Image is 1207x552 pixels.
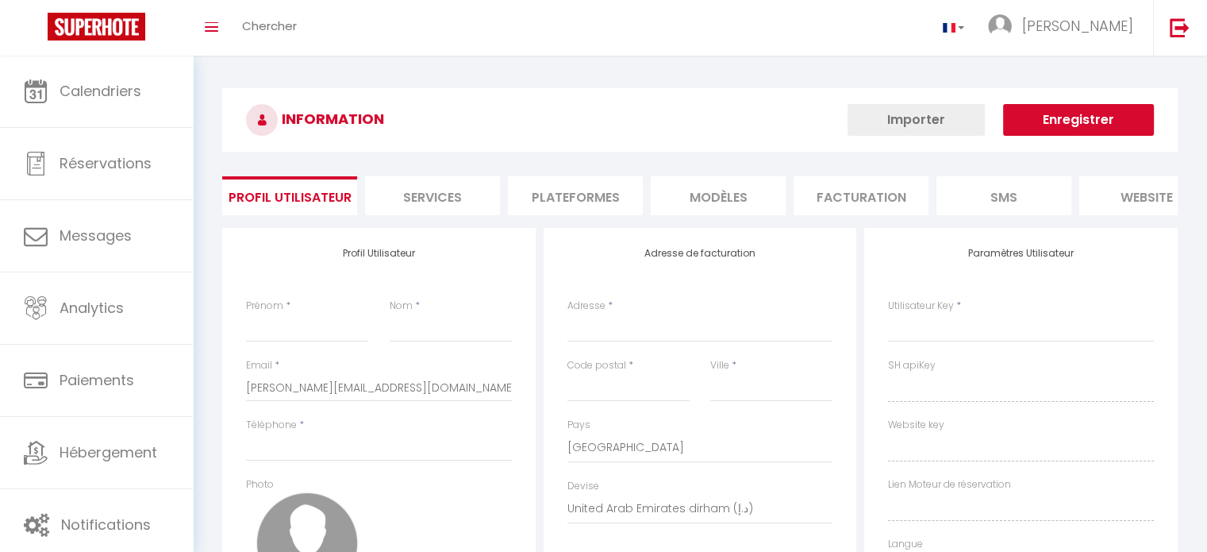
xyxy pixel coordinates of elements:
[1170,17,1190,37] img: logout
[794,176,928,215] li: Facturation
[848,104,985,136] button: Importer
[60,153,152,173] span: Réservations
[60,370,134,390] span: Paiements
[888,477,1011,492] label: Lien Moteur de réservation
[246,358,272,373] label: Email
[508,176,643,215] li: Plateformes
[888,358,936,373] label: SH apiKey
[242,17,297,34] span: Chercher
[988,14,1012,38] img: ...
[60,81,141,101] span: Calendriers
[61,515,151,535] span: Notifications
[888,418,944,433] label: Website key
[48,13,145,41] img: Super Booking
[60,226,132,245] span: Messages
[567,358,626,373] label: Code postal
[567,299,605,314] label: Adresse
[246,299,283,314] label: Prénom
[888,537,923,552] label: Langue
[365,176,500,215] li: Services
[246,418,297,433] label: Téléphone
[1022,16,1133,36] span: [PERSON_NAME]
[888,248,1154,259] h4: Paramètres Utilisateur
[60,442,157,462] span: Hébergement
[60,298,124,318] span: Analytics
[888,299,954,314] label: Utilisateur Key
[651,176,786,215] li: MODÈLES
[246,248,512,259] h4: Profil Utilisateur
[246,477,274,492] label: Photo
[1003,104,1154,136] button: Enregistrer
[222,88,1178,152] h3: INFORMATION
[567,248,833,259] h4: Adresse de facturation
[936,176,1071,215] li: SMS
[567,479,599,494] label: Devise
[222,176,357,215] li: Profil Utilisateur
[390,299,413,314] label: Nom
[710,358,729,373] label: Ville
[567,418,590,433] label: Pays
